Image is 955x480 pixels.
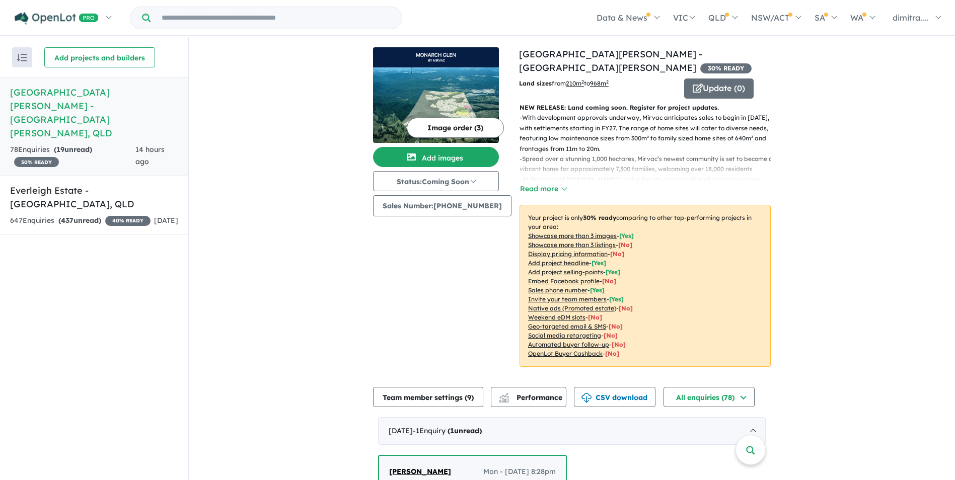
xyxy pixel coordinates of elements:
span: 19 [56,145,64,154]
button: Read more [520,183,567,195]
p: from [519,78,677,89]
span: 9 [467,393,471,402]
span: [ Yes ] [592,259,606,267]
u: 210 m [566,79,584,87]
span: 437 [61,216,74,225]
img: Monarch Glen Estate - Monarch Glen [373,67,499,143]
button: Update (0) [684,78,754,99]
p: - With development approvals underway, Mirvac anticipates sales to begin in [DATE], with settleme... [520,113,779,154]
span: [No] [605,350,619,357]
u: Native ads (Promoted estate) [528,304,616,312]
u: Sales phone number [528,286,587,294]
button: All enquiries (78) [664,387,755,407]
sup: 2 [606,79,609,85]
span: Mon - [DATE] 8:28pm [483,466,556,478]
strong: ( unread) [448,426,482,435]
a: [GEOGRAPHIC_DATA][PERSON_NAME] - [GEOGRAPHIC_DATA][PERSON_NAME] [519,48,702,73]
p: NEW RELEASE: Land coming soon. Register for project updates. [520,103,771,113]
span: [No] [619,304,633,312]
span: [ No ] [602,277,616,285]
button: Add projects and builders [44,47,155,67]
a: Monarch Glen Estate - Monarch Glen LogoMonarch Glen Estate - Monarch Glen [373,47,499,143]
u: Display pricing information [528,250,608,258]
img: bar-chart.svg [499,396,509,403]
span: 1 [450,426,454,435]
b: Land sizes [519,79,552,87]
a: [PERSON_NAME] [389,466,451,478]
span: Performance [500,393,562,402]
h5: [GEOGRAPHIC_DATA][PERSON_NAME] - [GEOGRAPHIC_DATA][PERSON_NAME] , QLD [10,86,178,140]
u: Automated buyer follow-up [528,341,609,348]
div: 647 Enquir ies [10,215,151,227]
button: CSV download [574,387,655,407]
p: - At the heart of [PERSON_NAME]’s vision lies the preservation of expansive green corridors and c... [520,175,779,216]
span: [No] [588,313,602,321]
span: [ No ] [618,241,632,249]
div: 78 Enquir ies [10,144,135,168]
img: download icon [581,393,592,403]
p: Your project is only comparing to other top-performing projects in your area: - - - - - - - - - -... [520,205,771,367]
span: [ Yes ] [619,232,634,239]
u: Add project headline [528,259,589,267]
span: dimitra.... [893,13,928,23]
span: [No] [604,332,618,339]
button: Image order (3) [407,118,504,138]
u: OpenLot Buyer Cashback [528,350,603,357]
img: sort.svg [17,54,27,61]
u: Geo-targeted email & SMS [528,323,606,330]
span: [ No ] [610,250,624,258]
span: [PERSON_NAME] [389,467,451,476]
sup: 2 [581,79,584,85]
u: Embed Facebook profile [528,277,600,285]
button: Team member settings (9) [373,387,483,407]
span: [No] [612,341,626,348]
img: Openlot PRO Logo White [15,12,99,25]
button: Sales Number:[PHONE_NUMBER] [373,195,511,216]
b: 30 % ready [583,214,616,221]
p: - Spread over a stunning 1,000 hectares, Mirvac’s newest community is set to become a vibrant hom... [520,154,779,175]
u: Social media retargeting [528,332,601,339]
h5: Everleigh Estate - [GEOGRAPHIC_DATA] , QLD [10,184,178,211]
span: [ Yes ] [609,295,624,303]
span: 30 % READY [700,63,752,73]
span: 14 hours ago [135,145,165,166]
u: Add project selling-points [528,268,603,276]
u: 968 m [590,79,609,87]
button: Performance [491,387,566,407]
strong: ( unread) [54,145,92,154]
span: 40 % READY [105,216,151,226]
span: 30 % READY [14,157,59,167]
strong: ( unread) [58,216,101,225]
input: Try estate name, suburb, builder or developer [153,7,400,29]
span: - 1 Enquir y [413,426,482,435]
button: Add images [373,147,499,167]
button: Status:Coming Soon [373,171,499,191]
u: Showcase more than 3 listings [528,241,616,249]
img: Monarch Glen Estate - Monarch Glen Logo [377,51,495,63]
span: to [584,79,609,87]
span: [ Yes ] [590,286,605,294]
u: Showcase more than 3 images [528,232,617,239]
div: [DATE] [378,417,766,445]
img: line-chart.svg [499,393,508,398]
u: Weekend eDM slots [528,313,585,321]
span: [DATE] [154,216,178,225]
u: Invite your team members [528,295,607,303]
span: [No] [609,323,623,330]
span: [ Yes ] [606,268,620,276]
